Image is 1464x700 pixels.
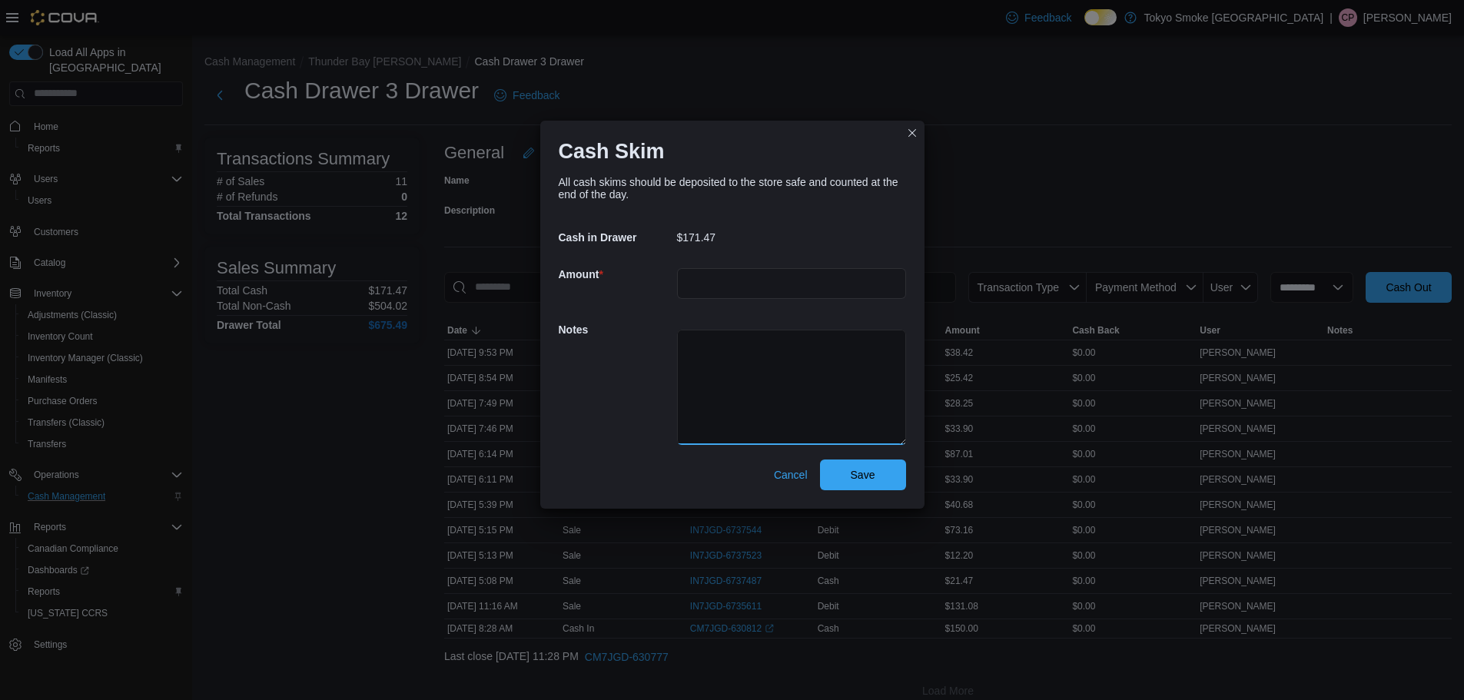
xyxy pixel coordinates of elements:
[559,222,674,253] h5: Cash in Drawer
[677,231,716,244] p: $171.47
[559,314,674,345] h5: Notes
[559,259,674,290] h5: Amount
[559,139,665,164] h1: Cash Skim
[774,467,808,483] span: Cancel
[559,176,906,201] div: All cash skims should be deposited to the store safe and counted at the end of the day.
[903,124,921,142] button: Closes this modal window
[851,467,875,483] span: Save
[768,459,814,490] button: Cancel
[820,459,906,490] button: Save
